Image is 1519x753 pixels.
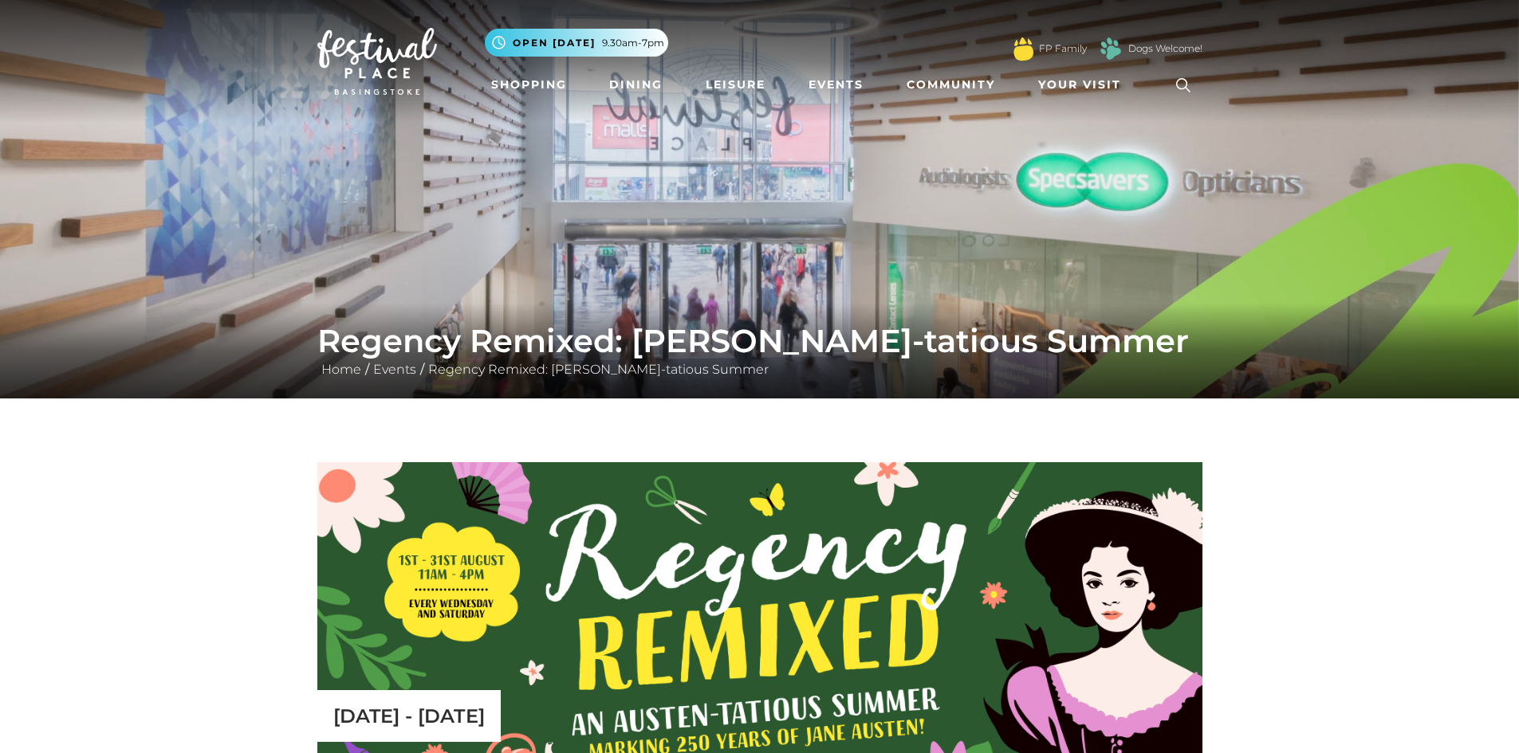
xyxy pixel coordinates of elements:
[1038,76,1121,93] span: Your Visit
[485,70,573,100] a: Shopping
[369,362,420,377] a: Events
[1032,70,1135,100] a: Your Visit
[317,322,1202,360] h1: Regency Remixed: [PERSON_NAME]-tatious Summer
[424,362,773,377] a: Regency Remixed: [PERSON_NAME]-tatious Summer
[333,704,485,728] p: [DATE] - [DATE]
[1128,41,1202,56] a: Dogs Welcome!
[602,36,664,50] span: 9.30am-7pm
[699,70,772,100] a: Leisure
[900,70,1002,100] a: Community
[513,36,596,50] span: Open [DATE]
[485,29,668,57] button: Open [DATE] 9.30am-7pm
[802,70,870,100] a: Events
[1039,41,1087,56] a: FP Family
[305,322,1214,379] div: / /
[603,70,669,100] a: Dining
[317,28,437,95] img: Festival Place Logo
[317,362,365,377] a: Home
